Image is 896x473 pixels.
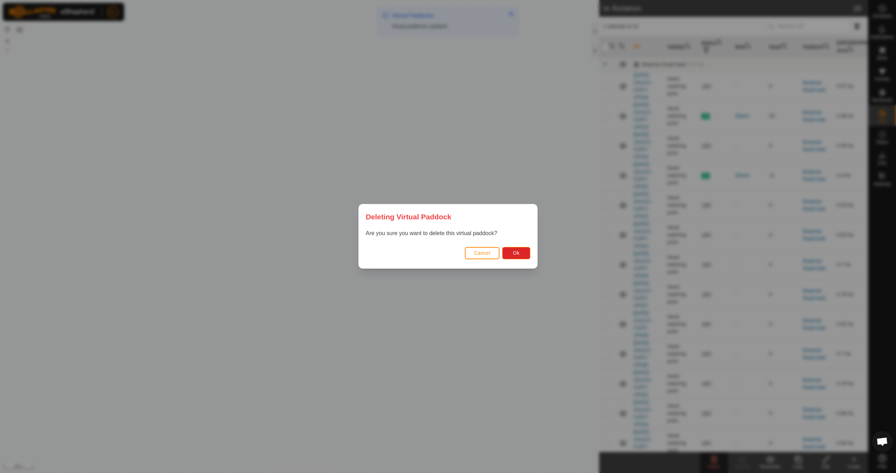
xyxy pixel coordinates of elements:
span: Cancel [474,250,490,256]
button: Ok [502,247,530,259]
p: Are you sure you want to delete this virtual paddock? [366,230,530,238]
a: Open chat [872,431,893,452]
span: Deleting Virtual Paddock [366,211,451,222]
span: Ok [513,250,520,256]
button: Cancel [465,247,499,259]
